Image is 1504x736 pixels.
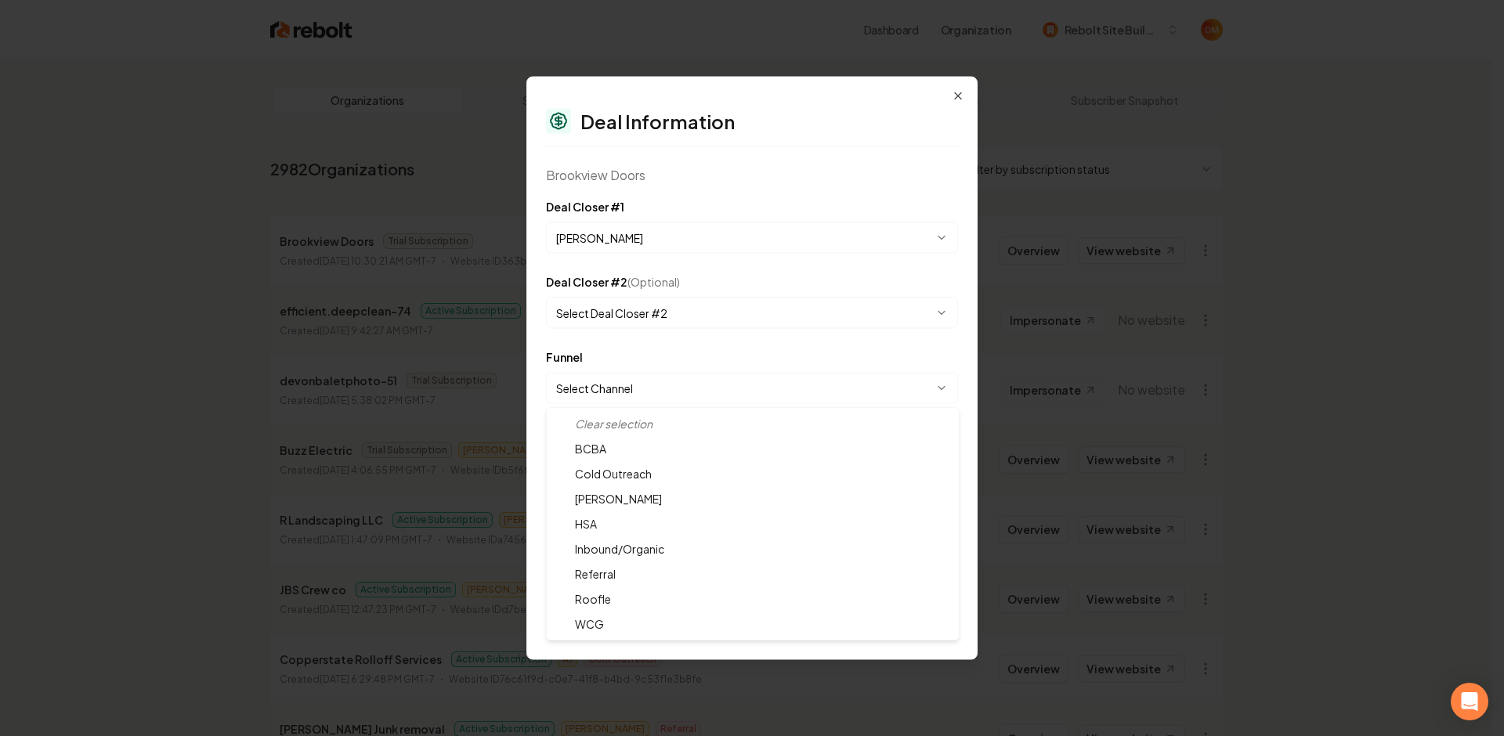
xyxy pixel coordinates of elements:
span: Clear selection [575,417,653,431]
span: Referral [575,567,616,581]
span: Cold Outreach [575,467,652,481]
span: [PERSON_NAME] [575,492,662,506]
span: HSA [575,517,597,531]
span: BCBA [575,442,606,456]
span: WCG [575,617,604,631]
span: Inbound/Organic [575,542,664,556]
span: Roofle [575,592,611,606]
